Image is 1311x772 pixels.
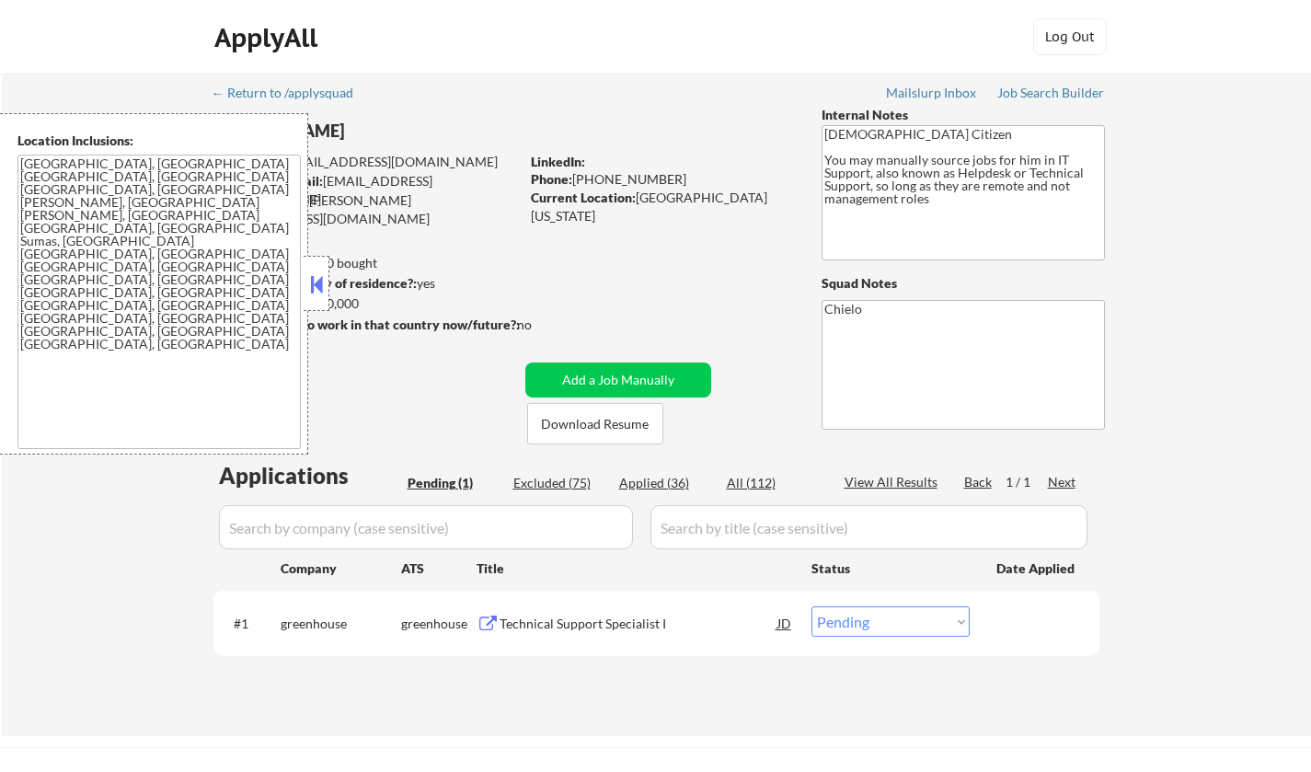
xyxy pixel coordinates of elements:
[886,86,978,104] a: Mailslurp Inbox
[213,191,519,227] div: [PERSON_NAME][EMAIL_ADDRESS][DOMAIN_NAME]
[500,615,777,633] div: Technical Support Specialist I
[214,22,323,53] div: ApplyAll
[281,615,401,633] div: greenhouse
[964,473,994,491] div: Back
[727,474,819,492] div: All (112)
[401,559,477,578] div: ATS
[886,86,978,99] div: Mailslurp Inbox
[219,465,401,487] div: Applications
[513,474,605,492] div: Excluded (75)
[219,505,633,549] input: Search by company (case sensitive)
[214,172,519,208] div: [EMAIL_ADDRESS][DOMAIN_NAME]
[213,254,519,272] div: 36 sent / 200 bought
[1006,473,1048,491] div: 1 / 1
[212,86,371,104] a: ← Return to /applysquad
[822,274,1105,293] div: Squad Notes
[213,274,513,293] div: yes
[531,171,572,187] strong: Phone:
[281,559,401,578] div: Company
[408,474,500,492] div: Pending (1)
[619,474,711,492] div: Applied (36)
[517,316,569,334] div: no
[531,189,791,225] div: [GEOGRAPHIC_DATA][US_STATE]
[776,606,794,639] div: JD
[234,615,266,633] div: #1
[527,403,663,444] button: Download Resume
[811,551,970,584] div: Status
[213,317,520,332] strong: Will need Visa to work in that country now/future?:
[997,86,1105,99] div: Job Search Builder
[525,363,711,398] button: Add a Job Manually
[996,559,1077,578] div: Date Applied
[477,559,794,578] div: Title
[997,86,1105,104] a: Job Search Builder
[212,86,371,99] div: ← Return to /applysquad
[401,615,477,633] div: greenhouse
[650,505,1087,549] input: Search by title (case sensitive)
[822,106,1105,124] div: Internal Notes
[531,190,636,205] strong: Current Location:
[1033,18,1107,55] button: Log Out
[1048,473,1077,491] div: Next
[531,154,585,169] strong: LinkedIn:
[213,120,592,143] div: [PERSON_NAME]
[531,170,791,189] div: [PHONE_NUMBER]
[214,153,519,171] div: [EMAIL_ADDRESS][DOMAIN_NAME]
[17,132,301,150] div: Location Inclusions:
[213,294,519,313] div: $40,000
[845,473,943,491] div: View All Results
